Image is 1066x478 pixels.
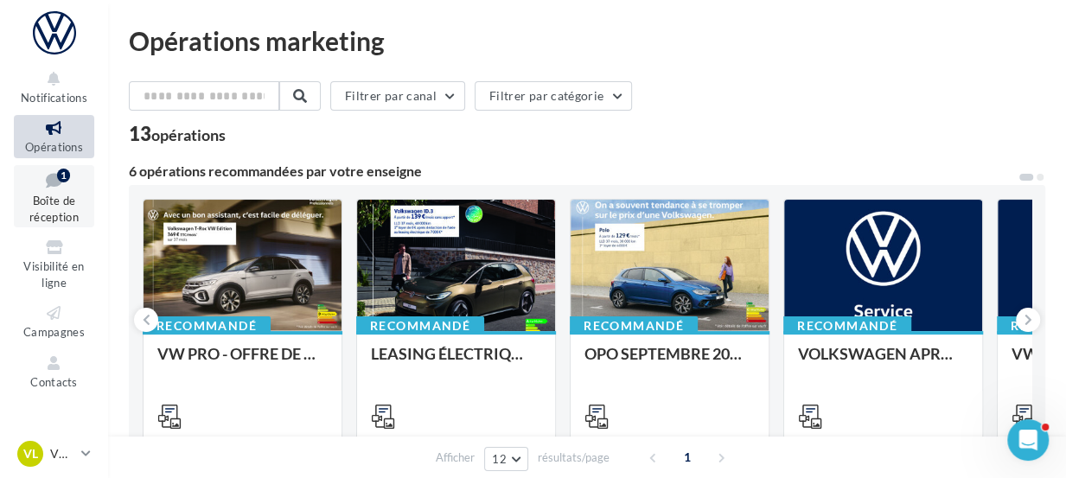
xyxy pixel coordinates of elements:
[14,300,94,342] a: Campagnes
[673,443,701,471] span: 1
[436,449,475,466] span: Afficher
[129,124,226,143] div: 13
[475,81,632,111] button: Filtrer par catégorie
[538,449,610,466] span: résultats/page
[143,316,271,335] div: Recommandé
[157,345,328,379] div: VW PRO - OFFRE DE SEPTEMBRE 25
[14,66,94,108] button: Notifications
[371,345,541,379] div: LEASING ÉLECTRIQUE 2025
[57,169,70,182] div: 1
[330,81,465,111] button: Filtrer par canal
[356,316,484,335] div: Recommandé
[570,316,698,335] div: Recommandé
[23,445,38,462] span: VL
[14,165,94,228] a: Boîte de réception1
[151,127,226,143] div: opérations
[14,234,94,293] a: Visibilité en ligne
[14,350,94,392] a: Contacts
[25,140,83,154] span: Opérations
[29,194,79,224] span: Boîte de réception
[14,437,94,470] a: VL VW LAON
[484,447,528,471] button: 12
[129,164,1018,178] div: 6 opérations recommandées par votre enseigne
[50,445,74,462] p: VW LAON
[30,375,78,389] span: Contacts
[21,91,87,105] span: Notifications
[783,316,911,335] div: Recommandé
[798,345,968,379] div: VOLKSWAGEN APRES-VENTE
[14,115,94,157] a: Opérations
[1007,419,1049,461] iframe: Intercom live chat
[129,28,1045,54] div: Opérations marketing
[584,345,755,379] div: OPO SEPTEMBRE 2025
[492,452,507,466] span: 12
[23,259,84,290] span: Visibilité en ligne
[23,325,85,339] span: Campagnes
